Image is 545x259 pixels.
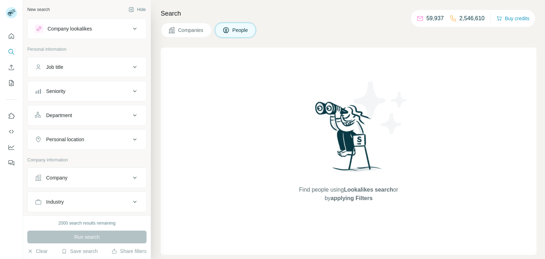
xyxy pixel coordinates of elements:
[232,27,249,34] span: People
[6,125,17,138] button: Use Surfe API
[111,248,147,255] button: Share filters
[459,14,485,23] p: 2,546,610
[27,248,48,255] button: Clear
[28,59,146,76] button: Job title
[6,141,17,154] button: Dashboard
[161,9,536,18] h4: Search
[28,169,146,186] button: Company
[59,220,116,226] div: 2000 search results remaining
[28,107,146,124] button: Department
[27,157,147,163] p: Company information
[331,195,373,201] span: applying Filters
[27,46,147,53] p: Personal information
[46,136,84,143] div: Personal location
[6,61,17,74] button: Enrich CSV
[48,25,92,32] div: Company lookalikes
[496,13,529,23] button: Buy credits
[46,64,63,71] div: Job title
[6,45,17,58] button: Search
[46,174,67,181] div: Company
[28,83,146,100] button: Seniority
[46,88,65,95] div: Seniority
[6,30,17,43] button: Quick start
[28,20,146,37] button: Company lookalikes
[46,198,64,205] div: Industry
[27,6,50,13] div: New search
[46,112,72,119] div: Department
[344,187,393,193] span: Lookalikes search
[426,14,444,23] p: 59,937
[28,193,146,210] button: Industry
[28,131,146,148] button: Personal location
[292,186,405,203] span: Find people using or by
[61,248,98,255] button: Save search
[6,156,17,169] button: Feedback
[349,76,413,140] img: Surfe Illustration - Stars
[123,4,151,15] button: Hide
[6,110,17,122] button: Use Surfe on LinkedIn
[178,27,204,34] span: Companies
[312,100,386,179] img: Surfe Illustration - Woman searching with binoculars
[6,77,17,89] button: My lists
